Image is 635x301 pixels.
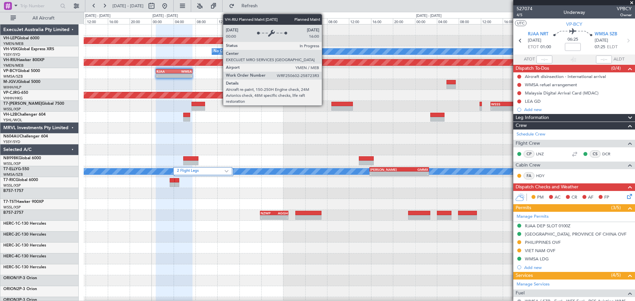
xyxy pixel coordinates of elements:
[274,211,288,215] div: AGGH
[517,5,532,12] span: 527074
[604,194,609,201] span: FP
[524,150,534,158] div: CP
[3,265,46,269] a: HERC-5C-130 Hercules
[528,37,541,44] span: [DATE]
[525,90,599,96] div: Malaysia Digital Arrival Card (MDAC)
[3,134,20,138] span: N604AU
[595,44,605,51] span: 07:25
[20,1,58,11] input: Trip Number
[151,18,173,24] div: 00:00
[3,69,18,73] span: VP-BCY
[236,4,264,8] span: Refresh
[503,18,525,24] div: 16:00
[305,18,327,24] div: 04:00
[3,200,16,204] span: T7-TST
[607,44,617,51] span: ELDT
[214,47,229,56] div: No Crew
[525,74,606,79] div: Aircraft disinsection - International arrival
[517,281,550,288] a: Manage Services
[516,114,549,122] span: Leg Information
[3,189,23,193] a: B757-1757
[516,272,533,280] span: Services
[588,194,593,201] span: AF
[537,194,544,201] span: PM
[174,69,192,73] div: WMSA
[617,5,632,12] span: VPBCY
[595,37,608,44] span: [DATE]
[349,18,371,24] div: 12:00
[524,56,535,63] span: ATOT
[525,256,549,262] div: WMSA LDG
[3,211,17,215] span: B757-2
[3,178,16,182] span: T7-RIC
[525,240,561,245] div: PHILIPPINES OVF
[3,80,18,84] span: M-JGVJ
[3,167,18,171] span: T7-ELLY
[437,18,459,24] div: 04:00
[3,91,28,95] a: VP-CJRG-650
[515,20,527,26] button: UTC
[3,91,17,95] span: VP-CJR
[524,265,632,270] div: Add new
[86,18,107,24] div: 12:00
[3,80,40,84] a: M-JGVJGlobal 5000
[566,21,582,28] span: VP-BCY
[3,276,37,280] a: ORION1P-3 Orion
[555,194,561,201] span: AC
[571,194,577,201] span: CR
[3,102,42,106] span: T7-[PERSON_NAME]
[528,31,548,38] span: RJAA NRT
[17,16,70,20] span: All Aircraft
[517,12,532,18] span: 4/5
[217,18,239,24] div: 12:00
[85,13,110,19] div: [DATE] - [DATE]
[225,170,229,172] img: arrow-gray.svg
[327,18,349,24] div: 08:00
[536,151,551,157] a: LNZ
[261,211,274,215] div: NZWP
[3,254,46,258] a: HERC-4C-130 Hercules
[516,289,525,297] span: Fuel
[3,205,21,210] a: WSSL/XSP
[617,12,632,18] span: Owner
[595,31,617,38] span: WMSA SZB
[156,74,174,78] div: -
[3,113,17,117] span: VH-L2B
[517,131,545,138] a: Schedule Crew
[174,18,195,24] div: 04:00
[525,82,577,88] div: WMSA refuel arrangement
[130,18,151,24] div: 20:00
[3,156,19,160] span: N8998K
[3,47,18,51] span: VH-VSK
[524,107,632,112] div: Add new
[399,172,428,176] div: -
[274,215,288,219] div: -
[370,168,399,171] div: [PERSON_NAME]
[3,102,64,106] a: T7-[PERSON_NAME]Global 7500
[3,85,21,90] a: WIHH/HLP
[516,162,540,169] span: Cabin Crew
[3,41,23,46] a: YMEN/MEB
[528,44,539,51] span: ETOT
[3,244,46,247] a: HERC-3C-130 Hercules
[174,74,192,78] div: -
[261,18,283,24] div: 20:00
[516,183,578,191] span: Dispatch Checks and Weather
[3,36,39,40] a: VH-LEPGlobal 6000
[3,139,20,144] a: YSSY/SYD
[283,18,305,24] div: 00:00
[524,172,534,179] div: FA
[3,233,18,237] span: HERC-2
[152,13,178,19] div: [DATE] - [DATE]
[226,1,266,11] button: Refresh
[3,287,37,291] a: ORION2P-3 Orion
[7,13,72,23] button: All Aircraft
[108,18,130,24] div: 16:00
[399,168,428,171] div: GMMX
[239,18,261,24] div: 16:00
[611,204,621,211] span: (3/5)
[3,36,17,40] span: VH-LEP
[156,69,174,73] div: RJAA
[3,233,46,237] a: HERC-2C-130 Hercules
[3,276,19,280] span: ORION1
